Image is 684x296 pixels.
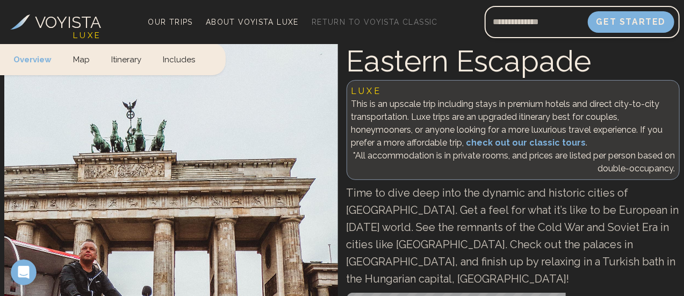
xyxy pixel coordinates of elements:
[206,18,299,26] span: About Voyista Luxe
[11,259,37,285] iframe: Intercom live chat
[73,30,99,42] h4: L U X E
[312,18,438,26] span: Return to Voyista Classic
[10,10,102,34] a: VOYISTA
[100,43,152,75] a: Itinerary
[10,15,30,30] img: Voyista Logo
[148,18,193,26] span: Our Trips
[485,9,588,35] input: Email address
[307,15,442,30] a: Return to Voyista Classic
[62,43,100,75] a: Map
[351,149,675,175] p: *All accommodation is in private rooms, and prices are listed per person based on double-occupancy.
[35,10,102,34] h3: VOYISTA
[466,138,586,148] a: check out our classic tours
[13,43,62,75] a: Overview
[351,85,675,98] p: L U X E
[143,15,197,30] a: Our Trips
[201,15,303,30] a: About Voyista Luxe
[347,186,679,285] span: Time to dive deep into the dynamic and historic cities of [GEOGRAPHIC_DATA]. Get a feel for what ...
[351,98,675,149] p: This is an upscale trip including stays in premium hotels and direct city-to-city transportation....
[152,43,206,75] a: Includes
[588,11,675,33] button: Get Started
